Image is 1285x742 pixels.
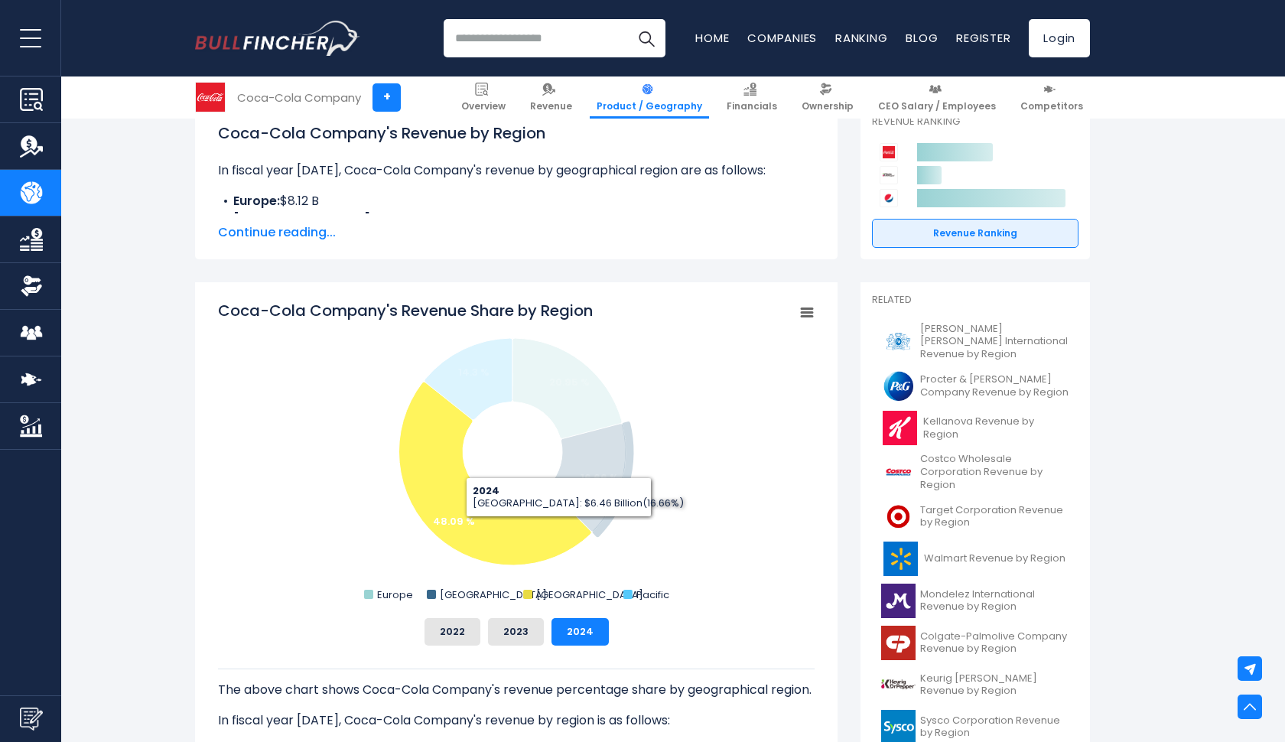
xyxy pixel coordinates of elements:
svg: Coca-Cola Company's Revenue Share by Region [218,300,815,606]
img: Ownership [20,275,43,298]
button: Search [627,19,665,57]
a: Revenue [523,76,579,119]
a: Mondelez International Revenue by Region [872,580,1078,622]
button: 2022 [425,618,480,646]
img: Keurig Dr Pepper competitors logo [880,166,898,184]
a: Costco Wholesale Corporation Revenue by Region [872,449,1078,496]
p: Related [872,294,1078,307]
p: In fiscal year [DATE], Coca-Cola Company's revenue by geographical region are as follows: [218,161,815,180]
img: MDLZ logo [881,584,916,618]
a: Ranking [835,30,887,46]
a: Blog [906,30,938,46]
li: $8.12 B [218,192,815,210]
a: Competitors [1013,76,1090,119]
a: Ownership [795,76,860,119]
a: CEO Salary / Employees [871,76,1003,119]
button: 2023 [488,618,544,646]
a: Kellanova Revenue by Region [872,407,1078,449]
text: [GEOGRAPHIC_DATA] [440,587,547,602]
span: Target Corporation Revenue by Region [920,504,1069,530]
button: 2024 [551,618,609,646]
a: Target Corporation Revenue by Region [872,496,1078,538]
a: Product / Geography [590,76,709,119]
span: Product / Geography [597,100,702,112]
p: The above chart shows Coca-Cola Company's revenue percentage share by geographical region. [218,681,815,699]
text: [GEOGRAPHIC_DATA] [536,587,643,602]
text: 14.3 % [458,365,490,379]
div: Coca-Cola Company [237,89,361,106]
a: Login [1029,19,1090,57]
h1: Coca-Cola Company's Revenue by Region [218,122,815,145]
span: [PERSON_NAME] [PERSON_NAME] International Revenue by Region [920,323,1069,362]
span: Mondelez International Revenue by Region [920,588,1069,614]
img: PG logo [881,369,916,403]
b: Europe: [233,192,280,210]
span: Walmart Revenue by Region [924,552,1065,565]
a: Walmart Revenue by Region [872,538,1078,580]
a: + [372,83,401,112]
li: $6.46 B [218,210,815,229]
span: Sysco Corporation Revenue by Region [920,714,1069,740]
span: Revenue [530,100,572,112]
img: PM logo [881,324,916,359]
span: Competitors [1020,100,1083,112]
img: TGT logo [881,500,916,534]
b: [GEOGRAPHIC_DATA]: [233,210,373,228]
a: [PERSON_NAME] [PERSON_NAME] International Revenue by Region [872,319,1078,366]
text: Pacific [636,587,669,602]
a: Revenue Ranking [872,219,1078,248]
img: PepsiCo competitors logo [880,189,898,207]
img: COST logo [881,455,916,490]
tspan: Coca-Cola Company's Revenue Share by Region [218,300,593,321]
text: 16.66 % [581,470,619,485]
img: K logo [881,411,919,445]
a: Go to homepage [195,21,359,56]
a: Register [956,30,1010,46]
img: KO logo [196,83,225,112]
span: Costco Wholesale Corporation Revenue by Region [920,453,1069,492]
a: Financials [720,76,784,119]
a: Home [695,30,729,46]
img: WMT logo [881,542,919,576]
text: Europe [377,587,413,602]
a: Companies [747,30,817,46]
span: Keurig [PERSON_NAME] Revenue by Region [920,672,1069,698]
span: Procter & [PERSON_NAME] Company Revenue by Region [920,373,1069,399]
span: Financials [727,100,777,112]
span: Continue reading... [218,223,815,242]
span: Kellanova Revenue by Region [923,415,1069,441]
a: Colgate-Palmolive Company Revenue by Region [872,622,1078,664]
a: Overview [454,76,512,119]
img: Coca-Cola Company competitors logo [880,143,898,161]
a: Procter & [PERSON_NAME] Company Revenue by Region [872,365,1078,407]
p: Revenue Ranking [872,116,1078,129]
img: CL logo [881,626,916,660]
img: KDP logo [881,668,916,702]
span: Overview [461,100,506,112]
span: CEO Salary / Employees [878,100,996,112]
span: Ownership [802,100,854,112]
img: Bullfincher logo [195,21,360,56]
p: In fiscal year [DATE], Coca-Cola Company's revenue by region is as follows: [218,711,815,730]
text: 20.95 % [549,375,590,389]
a: Keurig [PERSON_NAME] Revenue by Region [872,664,1078,706]
span: Colgate-Palmolive Company Revenue by Region [920,630,1069,656]
text: 48.09 % [433,514,475,529]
